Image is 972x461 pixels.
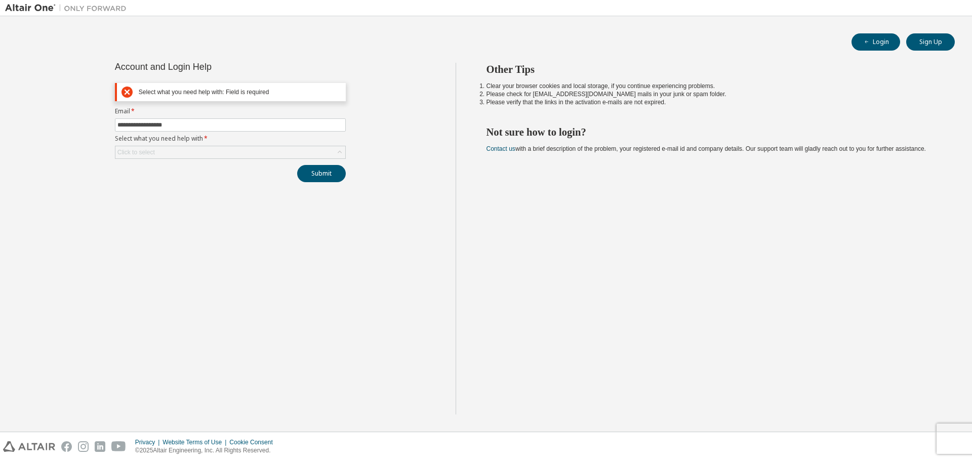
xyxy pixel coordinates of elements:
[852,33,900,51] button: Login
[117,148,155,156] div: Click to select
[111,441,126,452] img: youtube.svg
[5,3,132,13] img: Altair One
[3,441,55,452] img: altair_logo.svg
[135,446,279,455] p: © 2025 Altair Engineering, Inc. All Rights Reserved.
[139,89,341,96] div: Select what you need help with: Field is required
[297,165,346,182] button: Submit
[95,441,105,452] img: linkedin.svg
[906,33,955,51] button: Sign Up
[487,98,937,106] li: Please verify that the links in the activation e-mails are not expired.
[115,135,346,143] label: Select what you need help with
[229,438,278,446] div: Cookie Consent
[487,125,937,139] h2: Not sure how to login?
[487,63,937,76] h2: Other Tips
[115,146,345,158] div: Click to select
[135,438,163,446] div: Privacy
[115,107,346,115] label: Email
[61,441,72,452] img: facebook.svg
[487,145,515,152] a: Contact us
[487,82,937,90] li: Clear your browser cookies and local storage, if you continue experiencing problems.
[78,441,89,452] img: instagram.svg
[163,438,229,446] div: Website Terms of Use
[487,90,937,98] li: Please check for [EMAIL_ADDRESS][DOMAIN_NAME] mails in your junk or spam folder.
[487,145,926,152] span: with a brief description of the problem, your registered e-mail id and company details. Our suppo...
[115,63,300,71] div: Account and Login Help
